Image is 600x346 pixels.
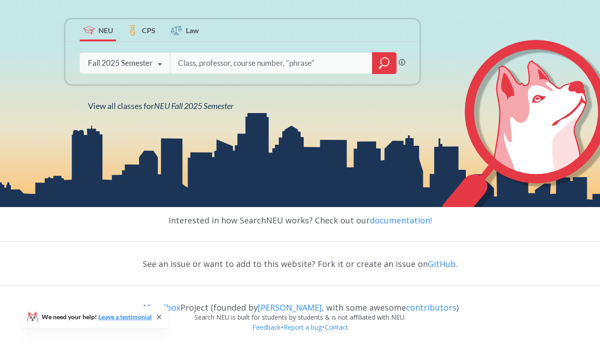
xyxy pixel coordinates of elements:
[186,25,199,35] span: Law
[406,302,456,313] a: contributors
[177,54,366,73] input: Class, professor, course number, "phrase"
[372,52,397,74] div: magnifying glass
[147,302,180,313] a: Sandbox
[252,323,281,331] a: Feedback
[370,215,432,226] a: documentation!
[88,58,153,68] div: Fall 2025 Semester
[154,101,233,111] span: NEU Fall 2025 Semester
[324,323,348,331] a: Contact
[379,57,390,69] svg: magnifying glass
[98,25,113,35] span: NEU
[88,101,233,111] span: View all classes for
[258,302,322,313] a: [PERSON_NAME]
[142,25,155,35] span: CPS
[428,258,456,269] a: GitHub
[283,323,322,331] a: Report a bug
